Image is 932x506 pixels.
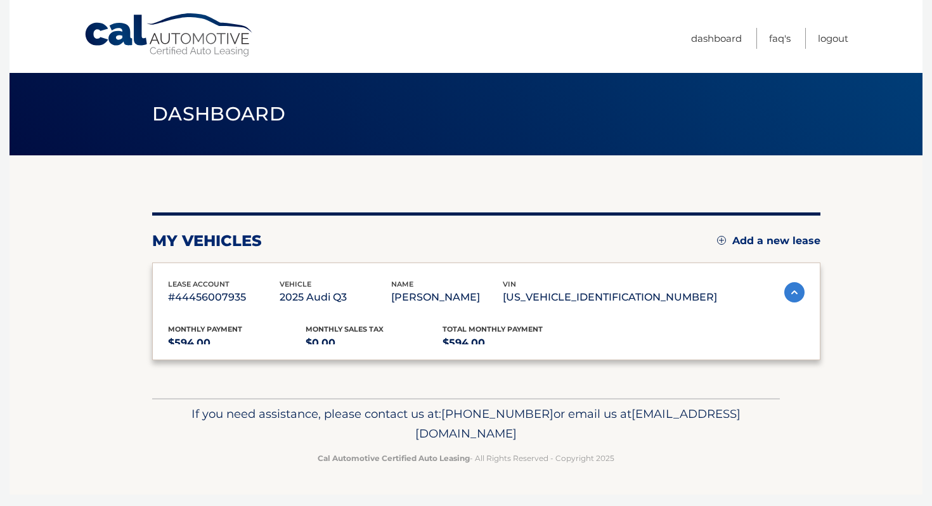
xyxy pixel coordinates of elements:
img: add.svg [717,236,726,245]
p: - All Rights Reserved - Copyright 2025 [160,451,772,465]
p: $594.00 [168,334,306,352]
a: Logout [818,28,848,49]
p: $0.00 [306,334,443,352]
p: [US_VEHICLE_IDENTIFICATION_NUMBER] [503,289,717,306]
span: vin [503,280,516,289]
span: name [391,280,413,289]
p: $594.00 [443,334,580,352]
p: If you need assistance, please contact us at: or email us at [160,404,772,444]
span: lease account [168,280,230,289]
span: [PHONE_NUMBER] [441,406,553,421]
img: accordion-active.svg [784,282,805,302]
span: Monthly sales Tax [306,325,384,334]
span: Dashboard [152,102,285,126]
strong: Cal Automotive Certified Auto Leasing [318,453,470,463]
a: FAQ's [769,28,791,49]
p: 2025 Audi Q3 [280,289,391,306]
a: Add a new lease [717,235,820,247]
p: #44456007935 [168,289,280,306]
span: Monthly Payment [168,325,242,334]
p: [PERSON_NAME] [391,289,503,306]
a: Dashboard [691,28,742,49]
a: Cal Automotive [84,13,255,58]
span: Total Monthly Payment [443,325,543,334]
span: vehicle [280,280,311,289]
h2: my vehicles [152,231,262,250]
